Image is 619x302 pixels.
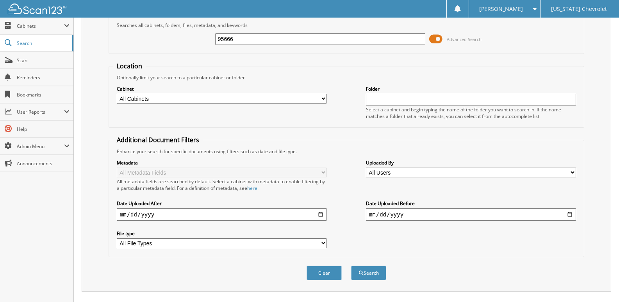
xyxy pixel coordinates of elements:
[17,40,68,46] span: Search
[307,266,342,280] button: Clear
[113,148,580,155] div: Enhance your search for specific documents using filters such as date and file type.
[17,126,70,132] span: Help
[17,23,64,29] span: Cabinets
[113,74,580,81] div: Optionally limit your search to a particular cabinet or folder
[17,143,64,150] span: Admin Menu
[8,4,66,14] img: scan123-logo-white.svg
[17,91,70,98] span: Bookmarks
[113,136,203,144] legend: Additional Document Filters
[447,36,482,42] span: Advanced Search
[117,86,327,92] label: Cabinet
[580,264,619,302] iframe: Chat Widget
[17,74,70,81] span: Reminders
[17,109,64,115] span: User Reports
[117,200,327,207] label: Date Uploaded After
[117,208,327,221] input: start
[479,7,523,11] span: [PERSON_NAME]
[351,266,386,280] button: Search
[247,185,257,191] a: here
[117,230,327,237] label: File type
[366,106,576,120] div: Select a cabinet and begin typing the name of the folder you want to search in. If the name match...
[366,86,576,92] label: Folder
[366,159,576,166] label: Uploaded By
[113,62,146,70] legend: Location
[113,22,580,29] div: Searches all cabinets, folders, files, metadata, and keywords
[17,57,70,64] span: Scan
[366,200,576,207] label: Date Uploaded Before
[117,159,327,166] label: Metadata
[366,208,576,221] input: end
[117,178,327,191] div: All metadata fields are searched by default. Select a cabinet with metadata to enable filtering b...
[551,7,607,11] span: [US_STATE] Chevrolet
[17,160,70,167] span: Announcements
